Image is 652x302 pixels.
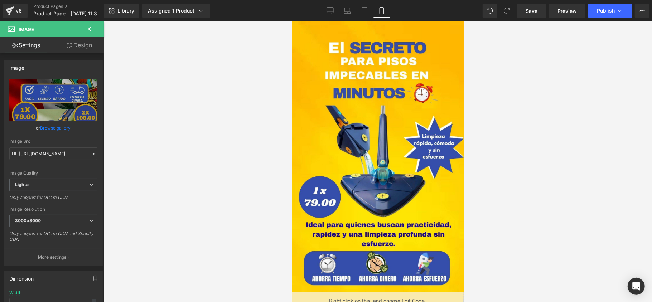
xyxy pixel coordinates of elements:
[9,231,97,247] div: Only support for UCare CDN and Shopify CDN
[588,4,632,18] button: Publish
[148,7,204,14] div: Assigned 1 Product
[500,4,514,18] button: Redo
[9,272,34,282] div: Dimension
[557,7,577,15] span: Preview
[4,249,102,266] button: More settings
[9,61,24,71] div: Image
[33,11,102,16] span: Product Page - [DATE] 11:30:36
[38,254,67,260] p: More settings
[373,4,390,18] a: Mobile
[19,26,34,32] span: Image
[117,8,134,14] span: Library
[15,182,30,187] b: Lighter
[15,218,41,223] b: 3000x3000
[628,278,645,295] div: Open Intercom Messenger
[9,147,97,160] input: Link
[33,4,116,9] a: Product Pages
[40,122,71,134] a: Browse gallery
[9,139,97,144] div: Image Src
[526,7,537,15] span: Save
[104,4,139,18] a: New Library
[356,4,373,18] a: Tablet
[597,8,615,14] span: Publish
[635,4,649,18] button: More
[483,4,497,18] button: Undo
[3,4,28,18] a: v6
[9,290,21,295] div: Width
[14,6,23,15] div: v6
[53,37,105,53] a: Design
[9,171,97,176] div: Image Quality
[549,4,585,18] a: Preview
[339,4,356,18] a: Laptop
[9,195,97,205] div: Only support for UCare CDN
[9,124,97,132] div: or
[9,207,97,212] div: Image Resolution
[322,4,339,18] a: Desktop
